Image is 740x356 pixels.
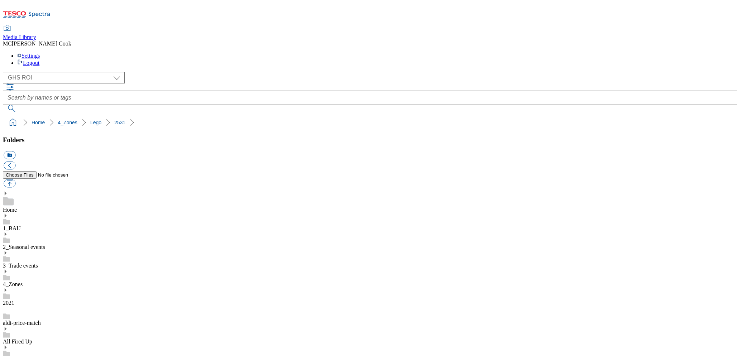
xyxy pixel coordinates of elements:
[3,116,737,129] nav: breadcrumb
[12,40,71,47] span: [PERSON_NAME] Cook
[7,117,19,128] a: home
[3,263,38,269] a: 3_Trade events
[3,338,32,345] a: All Fired Up
[3,91,737,105] input: Search by names or tags
[114,120,125,125] a: 2531
[3,207,17,213] a: Home
[90,120,101,125] a: Lego
[3,136,737,144] h3: Folders
[3,300,14,306] a: 2021
[3,25,36,40] a: Media Library
[3,244,45,250] a: 2_Seasonal events
[3,34,36,40] span: Media Library
[17,60,39,66] a: Logout
[32,120,45,125] a: Home
[3,40,12,47] span: MC
[17,53,40,59] a: Settings
[3,320,41,326] a: aldi-price-match
[58,120,77,125] a: 4_Zones
[3,281,23,287] a: 4_Zones
[3,225,21,231] a: 1_BAU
